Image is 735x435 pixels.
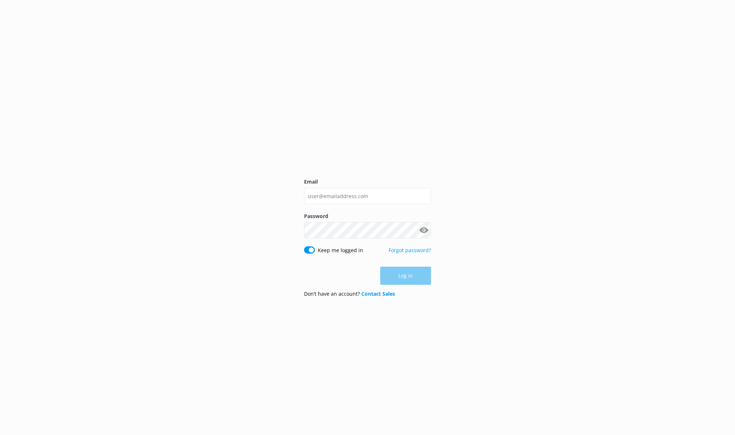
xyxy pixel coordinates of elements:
[389,247,431,254] a: Forgot password?
[361,290,395,297] a: Contact Sales
[416,223,431,238] button: Show password
[304,290,395,298] p: Don’t have an account?
[304,178,431,186] label: Email
[318,246,363,254] label: Keep me logged in
[304,212,431,220] label: Password
[304,188,431,204] input: user@emailaddress.com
